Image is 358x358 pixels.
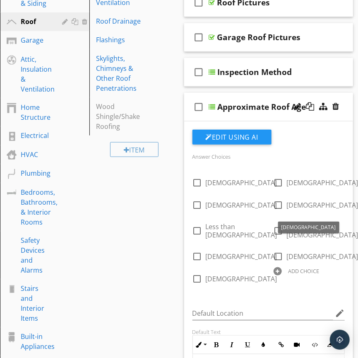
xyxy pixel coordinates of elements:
div: Electrical [21,131,50,140]
div: Roof Drainage [96,16,144,26]
div: Plumbing [21,168,50,178]
span: Less than [DEMOGRAPHIC_DATA] [206,222,277,239]
div: Roof [21,17,50,27]
button: Clear Formatting [323,337,339,353]
div: Garage [21,35,50,45]
span: [DEMOGRAPHIC_DATA] [206,178,277,187]
input: Default Location [192,307,334,320]
button: Italic (⌘I) [224,337,240,353]
label: Answer Choices [192,153,231,160]
div: Flashings [96,35,144,45]
div: Inspection Method [218,67,292,77]
div: Wood Shingle/Shake Roofing [96,102,144,131]
button: Insert Video [289,337,305,353]
div: ADD CHOICE [288,268,320,274]
div: Open Intercom Messenger [330,330,350,350]
div: Bedrooms, Bathrooms, & Interior Rooms [21,187,58,227]
button: Insert Link (⌘K) [274,337,289,353]
div: Item [110,142,159,157]
button: Underline (⌘U) [240,337,256,353]
button: Colors [256,337,272,353]
div: Skylights, Chimneys & Other Roof Penetrations [96,53,144,93]
span: [DEMOGRAPHIC_DATA] [206,201,277,210]
button: Inline Style [193,337,209,353]
button: Code View [307,337,323,353]
button: Bold (⌘B) [209,337,224,353]
div: Default Text [192,329,345,335]
span: [DEMOGRAPHIC_DATA] [206,274,277,283]
button: Edit Using AI [192,130,272,145]
span: [DEMOGRAPHIC_DATA] [281,224,336,231]
div: Attic, Insulation & Ventilation [21,54,55,94]
div: Approximate Roof Age [218,102,306,112]
i: check_box_outline_blank [192,97,206,117]
span: [DEMOGRAPHIC_DATA] [206,252,277,261]
i: check_box_outline_blank [192,62,206,82]
div: Home Structure [21,102,50,122]
div: Garage Roof Pictures [217,32,301,42]
div: Built-in Appliances [21,331,55,351]
div: Safety Devices and Alarms [21,235,50,275]
div: Stairs and Interior Items [21,283,50,323]
div: HVAC [21,150,50,160]
i: check_box_outline_blank [192,27,206,47]
i: edit [335,308,345,318]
